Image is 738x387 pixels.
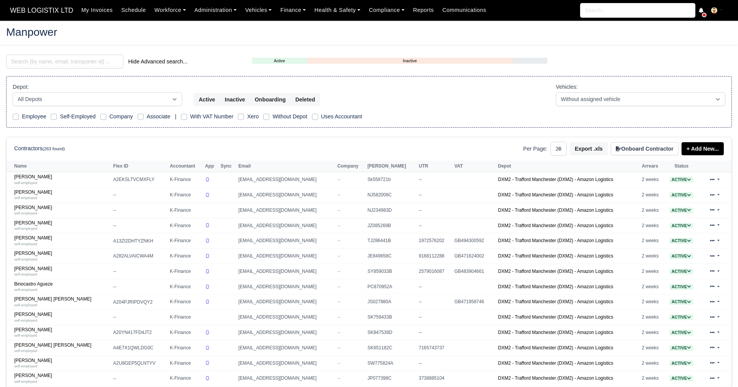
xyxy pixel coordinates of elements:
[417,371,453,386] td: 3738885104
[611,142,678,155] button: Onboard Contractor
[337,299,340,304] span: --
[417,233,453,249] td: 1972576202
[14,174,109,185] a: [PERSON_NAME] self-employed
[337,269,340,274] span: --
[237,203,336,218] td: [EMAIL_ADDRESS][DOMAIN_NAME]
[220,93,250,106] button: Inactive
[237,310,336,325] td: [EMAIL_ADDRESS][DOMAIN_NAME]
[276,3,310,18] a: Finance
[168,325,203,340] td: K-Finance
[556,83,578,91] label: Vehicles:
[670,208,693,213] a: Active
[417,203,453,218] td: --
[640,161,665,172] th: Arrears
[337,223,340,228] span: --
[111,172,168,188] td: A2EKSLTVCMXFLY
[168,310,203,325] td: K-Finance
[111,355,168,371] td: A2U8GEP5QLNTYV
[417,172,453,188] td: --
[77,3,117,18] a: My Invoices
[237,233,336,249] td: [EMAIL_ADDRESS][DOMAIN_NAME]
[237,355,336,371] td: [EMAIL_ADDRESS][DOMAIN_NAME]
[417,355,453,371] td: --
[670,345,693,351] span: Active
[670,177,693,182] a: Active
[365,161,417,172] th: [PERSON_NAME]
[237,340,336,355] td: [EMAIL_ADDRESS][DOMAIN_NAME]
[670,253,693,259] a: Active
[14,266,109,277] a: [PERSON_NAME] self-employed
[22,112,46,121] label: Employee
[417,310,453,325] td: --
[335,161,365,172] th: Company
[14,312,109,323] a: [PERSON_NAME] self-employed
[337,284,340,289] span: --
[670,238,693,243] a: Active
[237,264,336,279] td: [EMAIL_ADDRESS][DOMAIN_NAME]
[237,294,336,310] td: [EMAIL_ADDRESS][DOMAIN_NAME]
[14,257,37,261] small: self-employed
[168,340,203,355] td: K-Finance
[365,355,417,371] td: SW775824A
[337,314,340,320] span: --
[237,325,336,340] td: [EMAIL_ADDRESS][DOMAIN_NAME]
[14,287,37,292] small: self-employed
[237,218,336,233] td: [EMAIL_ADDRESS][DOMAIN_NAME]
[670,192,693,198] a: Active
[111,233,168,249] td: A13ZI2DHTYZNKH
[337,192,340,198] span: --
[237,188,336,203] td: [EMAIL_ADDRESS][DOMAIN_NAME]
[111,294,168,310] td: A204PJRIPDVQY2
[498,284,613,289] a: DXM2 - Trafford Manchester (DXM2) - Amazon Logistics
[640,279,665,294] td: 2 weeks
[417,161,453,172] th: UTR
[498,299,613,304] a: DXM2 - Trafford Manchester (DXM2) - Amazon Logistics
[640,233,665,249] td: 2 weeks
[417,279,453,294] td: --
[438,3,491,18] a: Communications
[365,3,409,18] a: Compliance
[670,345,693,350] a: Active
[670,360,693,366] a: Active
[14,333,37,337] small: self-employed
[237,279,336,294] td: [EMAIL_ADDRESS][DOMAIN_NAME]
[640,355,665,371] td: 2 weeks
[7,161,111,172] th: Name
[670,330,693,335] a: Active
[111,264,168,279] td: --
[168,218,203,233] td: K-Finance
[14,373,109,384] a: [PERSON_NAME] self-employed
[498,375,613,381] a: DXM2 - Trafford Manchester (DXM2) - Amazon Logistics
[498,238,613,243] a: DXM2 - Trafford Manchester (DXM2) - Amazon Logistics
[111,371,168,386] td: --
[168,249,203,264] td: K-Finance
[14,364,37,368] small: self-employed
[168,371,203,386] td: K-Finance
[417,249,453,264] td: 9168112288
[670,299,693,305] span: Active
[365,325,417,340] td: SK847539D
[13,83,29,91] label: Depot:
[111,249,168,264] td: A282ALVAICWA4M
[640,203,665,218] td: 2 weeks
[640,294,665,310] td: 2 weeks
[14,242,37,246] small: self-employed
[670,192,693,198] span: Active
[111,279,168,294] td: --
[237,161,336,172] th: Email
[168,294,203,310] td: K-Finance
[365,279,417,294] td: PC870952A
[337,330,340,335] span: --
[453,264,496,279] td: GB483904661
[682,142,724,155] a: + Add New...
[111,325,168,340] td: A20YN417FD4JT2
[417,188,453,203] td: --
[365,188,417,203] td: NJ582006C
[498,192,613,198] a: DXM2 - Trafford Manchester (DXM2) - Amazon Logistics
[417,294,453,310] td: --
[14,196,37,200] small: self-employed
[14,358,109,369] a: [PERSON_NAME] self-employed
[670,284,693,290] span: Active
